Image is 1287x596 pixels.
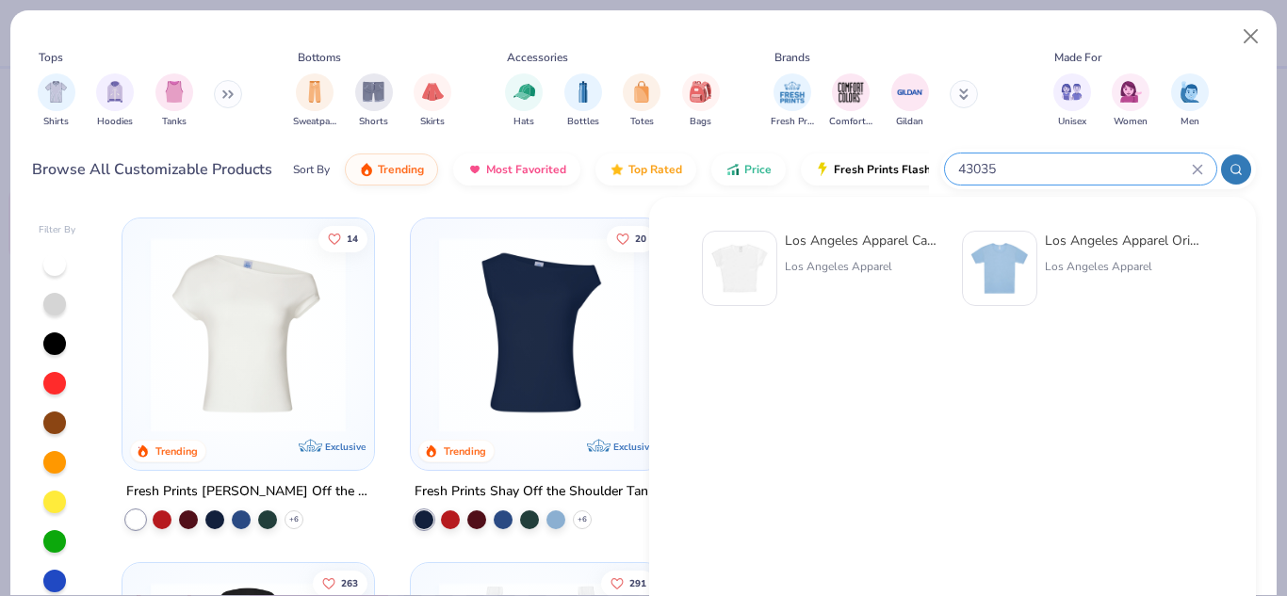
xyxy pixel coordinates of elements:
img: Bottles Image [573,81,594,103]
img: Shorts Image [363,81,384,103]
span: Men [1181,115,1199,129]
div: filter for Totes [623,73,660,129]
span: Trending [378,162,424,177]
div: Fresh Prints Shay Off the Shoulder Tank [415,480,655,504]
span: Comfort Colors [829,115,872,129]
span: Bags [690,115,711,129]
span: Totes [630,115,654,129]
img: Sweatpants Image [304,81,325,103]
img: Tanks Image [164,81,185,103]
span: + 6 [578,514,587,525]
img: b0603986-75a5-419a-97bc-283c66fe3a23 [710,239,769,298]
button: filter button [355,73,393,129]
span: 291 [628,579,645,588]
img: Bags Image [690,81,710,103]
img: Totes Image [631,81,652,103]
button: filter button [1171,73,1209,129]
img: Gildan Image [896,78,924,106]
span: Shorts [359,115,388,129]
button: filter button [682,73,720,129]
button: filter button [293,73,336,129]
div: filter for Hoodies [96,73,134,129]
img: flash.gif [815,162,830,177]
img: Hoodies Image [105,81,125,103]
div: filter for Fresh Prints [771,73,814,129]
span: Hats [513,115,534,129]
button: filter button [1053,73,1091,129]
img: trending.gif [359,162,374,177]
img: a68feba3-958f-4a65-b8f8-43e994c2eb1d [970,239,1029,298]
span: 263 [341,579,358,588]
div: filter for Skirts [414,73,451,129]
img: Fresh Prints Image [778,78,806,106]
img: Skirts Image [422,81,444,103]
button: Fresh Prints Flash [801,153,1018,185]
span: Skirts [420,115,445,129]
div: Los Angeles Apparel Cap Sleeve Baby Rib Crop Top [785,231,943,250]
button: filter button [1112,73,1149,129]
div: Los Angeles Apparel [1045,258,1203,275]
img: 5716b33b-ee27-473a-ad8a-9b8687048459 [430,237,643,432]
button: Like [606,225,655,251]
img: af1e0f41-62ea-4e8f-9b2b-c8bb59fc549d [643,237,857,432]
img: Hats Image [513,81,535,103]
img: Shirts Image [45,81,67,103]
button: filter button [771,73,814,129]
span: Shirts [43,115,69,129]
div: filter for Sweatpants [293,73,336,129]
div: Brands [774,49,810,66]
button: filter button [564,73,602,129]
div: Sort By [293,161,330,178]
span: 20 [634,234,645,243]
img: TopRated.gif [610,162,625,177]
span: Most Favorited [486,162,566,177]
button: filter button [155,73,193,129]
div: filter for Bags [682,73,720,129]
div: filter for Tanks [155,73,193,129]
button: filter button [38,73,75,129]
span: Tanks [162,115,187,129]
div: Fresh Prints [PERSON_NAME] Off the Shoulder Top [126,480,370,504]
div: filter for Shorts [355,73,393,129]
button: Top Rated [595,153,696,185]
button: filter button [505,73,543,129]
div: Accessories [507,49,568,66]
div: Tops [39,49,63,66]
img: Women Image [1120,81,1142,103]
div: filter for Comfort Colors [829,73,872,129]
div: filter for Hats [505,73,543,129]
button: Like [318,225,367,251]
button: filter button [623,73,660,129]
span: Women [1114,115,1148,129]
img: Unisex Image [1061,81,1083,103]
div: filter for Bottles [564,73,602,129]
button: Trending [345,153,438,185]
span: Exclusive [326,441,367,453]
span: + 6 [289,514,299,525]
button: Price [711,153,786,185]
img: a1c94bf0-cbc2-4c5c-96ec-cab3b8502a7f [141,237,355,432]
span: Unisex [1058,115,1086,129]
div: Los Angeles Apparel Original Baby Rib Tee [1045,231,1203,250]
input: Try "T-Shirt" [956,158,1192,180]
button: filter button [96,73,134,129]
button: filter button [829,73,872,129]
span: Sweatpants [293,115,336,129]
img: Comfort Colors Image [837,78,865,106]
img: Men Image [1180,81,1200,103]
div: filter for Men [1171,73,1209,129]
span: Fresh Prints [771,115,814,129]
div: filter for Unisex [1053,73,1091,129]
span: Top Rated [628,162,682,177]
span: Gildan [896,115,923,129]
div: Bottoms [298,49,341,66]
div: Browse All Customizable Products [32,158,272,181]
button: Close [1233,19,1269,55]
div: Made For [1054,49,1101,66]
span: Fresh Prints Flash [834,162,931,177]
button: filter button [414,73,451,129]
span: Exclusive [613,441,654,453]
span: 14 [347,234,358,243]
span: Bottles [567,115,599,129]
div: filter for Gildan [891,73,929,129]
